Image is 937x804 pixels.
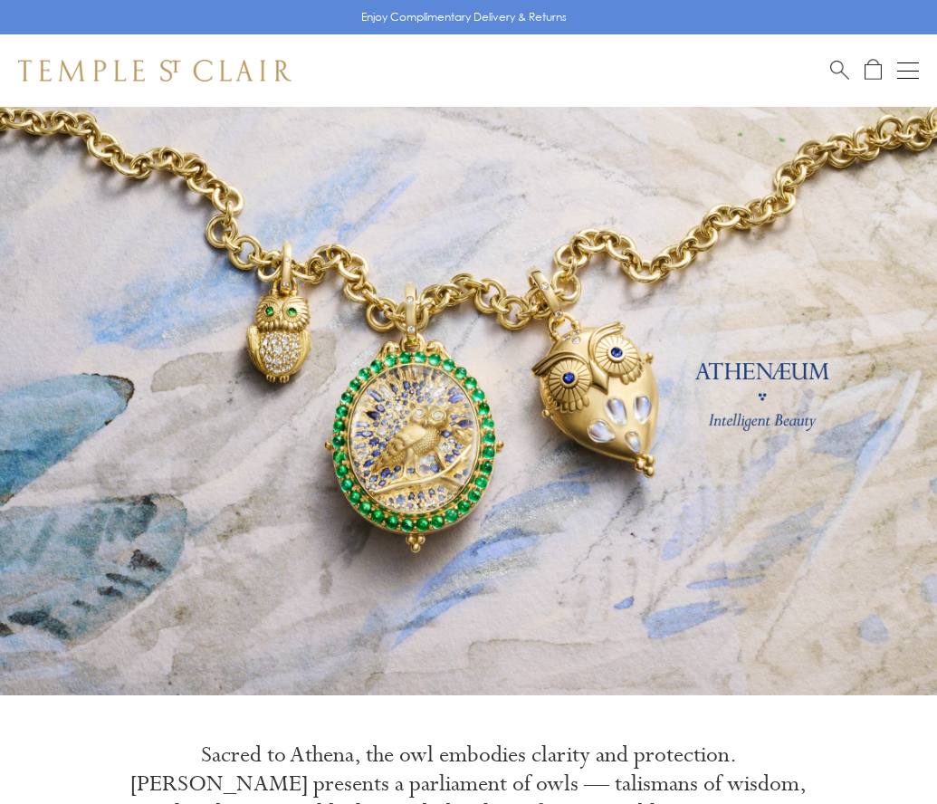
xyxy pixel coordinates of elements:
p: Enjoy Complimentary Delivery & Returns [361,8,567,26]
button: Open navigation [897,60,919,81]
a: Open Shopping Bag [865,59,882,81]
img: Temple St. Clair [18,60,292,81]
a: Search [830,59,849,81]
